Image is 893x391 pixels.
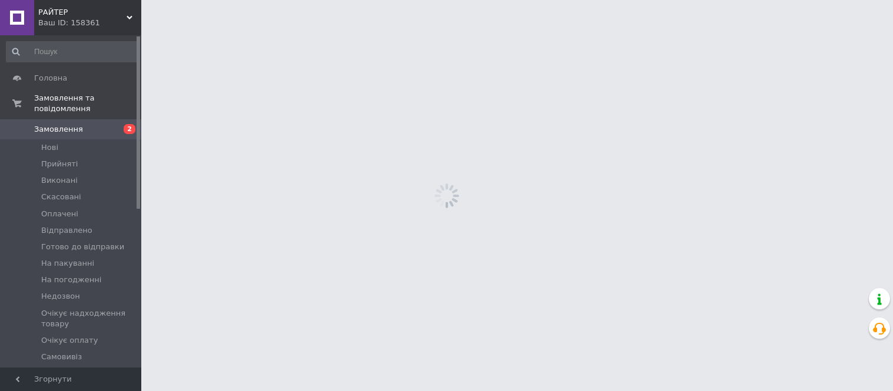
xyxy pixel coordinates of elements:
[41,175,78,186] span: Виконані
[41,258,94,269] span: На пакуванні
[41,242,124,252] span: Готово до відправки
[41,275,101,285] span: На погодженні
[124,124,135,134] span: 2
[41,308,138,329] span: Очікує надходження товару
[34,124,83,135] span: Замовлення
[41,192,81,202] span: Скасовані
[41,335,98,346] span: Очікує оплату
[6,41,139,62] input: Пошук
[38,18,141,28] div: Ваш ID: 158361
[38,7,127,18] span: РАЙТЕР
[41,142,58,153] span: Нові
[41,291,80,302] span: Недозвон
[41,225,92,236] span: Відправлено
[34,73,67,83] span: Головна
[41,159,78,169] span: Прийняті
[41,352,82,362] span: Самовивіз
[34,93,141,114] span: Замовлення та повідомлення
[41,209,78,219] span: Оплачені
